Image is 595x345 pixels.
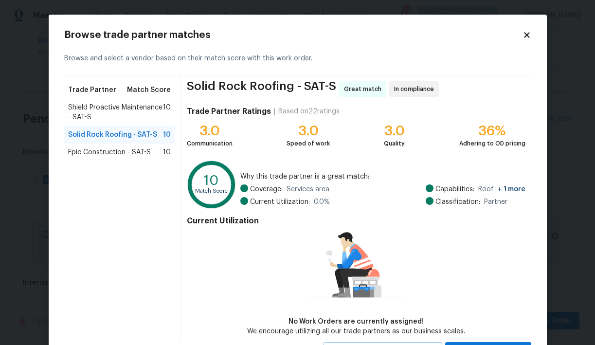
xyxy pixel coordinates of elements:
span: Coverage: [250,184,283,194]
div: Based on 22 ratings [278,107,340,116]
div: No Work Orders are currently assigned! [247,317,465,327]
span: Services area [287,184,329,194]
span: 0.0 % [314,197,330,207]
div: 36% [459,126,525,136]
span: 10 [163,130,171,140]
span: Classification: [435,197,480,207]
span: Solid Rock Roofing - SAT-S [68,130,157,140]
span: Epic Construction - SAT-S [68,147,151,157]
div: 3.0 [384,126,405,136]
span: Current Utilization: [250,197,310,207]
h4: Trade Partner Ratings [187,107,271,116]
span: Partner [484,197,507,207]
span: Capabilities: [435,184,474,194]
span: 10 [163,147,171,157]
span: Solid Rock Roofing - SAT-S [187,81,336,97]
div: 3.0 [187,126,233,136]
span: 10 [163,103,171,122]
div: Speed of work [287,139,330,148]
div: Communication [187,139,233,148]
span: Roof [478,184,525,194]
span: Trade Partner [68,85,116,95]
div: Browse and select a vendor based on their match score with this work order. [64,42,531,75]
span: Great match [344,84,385,94]
text: 10 [204,174,219,187]
span: Shield Proactive Maintenance - SAT-S [68,103,163,122]
div: 3.0 [287,126,330,136]
div: We encourage utilizing all our trade partners as our business scales. [247,327,465,336]
h4: Current Utilization [187,216,525,226]
div: Adhering to OD pricing [459,139,525,148]
span: In compliance [394,84,438,94]
div: | [271,107,278,116]
text: Match Score [196,188,228,194]
span: Match Score [127,85,171,95]
span: + 1 more [498,186,525,193]
span: Why this trade partner is a great match: [240,172,525,182]
div: Quality [384,139,405,148]
h2: Browse trade partner matches [64,30,523,40]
